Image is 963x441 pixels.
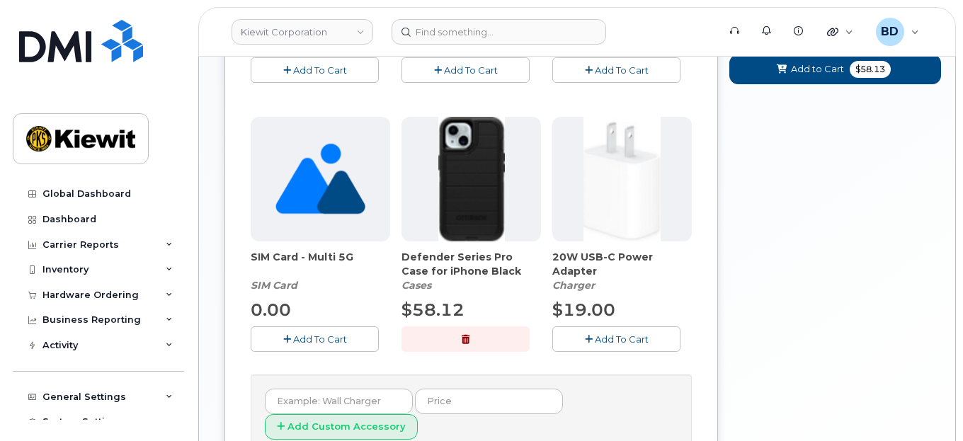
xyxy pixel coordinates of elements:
[401,250,541,278] span: Defender Series Pro Case for iPhone Black
[552,250,692,292] div: 20W USB-C Power Adapter
[401,250,541,292] div: Defender Series Pro Case for iPhone Black
[401,279,431,292] em: Cases
[881,23,899,40] span: BD
[232,19,373,45] a: Kiewit Corporation
[251,299,291,320] span: 0.00
[583,117,661,241] img: apple20w.jpg
[415,389,563,414] input: Price
[817,18,863,46] div: Quicklinks
[729,55,941,84] button: Add to Cart $58.13
[444,64,498,76] span: Add To Cart
[552,326,680,351] button: Add To Cart
[392,19,606,45] input: Find something...
[401,57,530,82] button: Add To Cart
[293,333,347,345] span: Add To Cart
[552,57,680,82] button: Add To Cart
[251,279,297,292] em: SIM Card
[251,326,379,351] button: Add To Cart
[552,250,692,278] span: 20W USB-C Power Adapter
[595,64,649,76] span: Add To Cart
[265,414,418,440] button: Add Custom Accessory
[265,389,413,414] input: Example: Wall Charger
[791,62,844,76] span: Add to Cart
[901,379,952,430] iframe: Messenger Launcher
[552,279,595,292] em: Charger
[438,117,505,241] img: defenderiphone14.png
[275,117,365,241] img: no_image_found-2caef05468ed5679b831cfe6fc140e25e0c280774317ffc20a367ab7fd17291e.png
[401,299,465,320] span: $58.12
[251,250,390,292] div: SIM Card - Multi 5G
[595,333,649,345] span: Add To Cart
[251,57,379,82] button: Add To Cart
[552,299,615,320] span: $19.00
[251,250,390,278] span: SIM Card - Multi 5G
[850,61,891,78] span: $58.13
[866,18,929,46] div: Barbara Dye
[293,64,347,76] span: Add To Cart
